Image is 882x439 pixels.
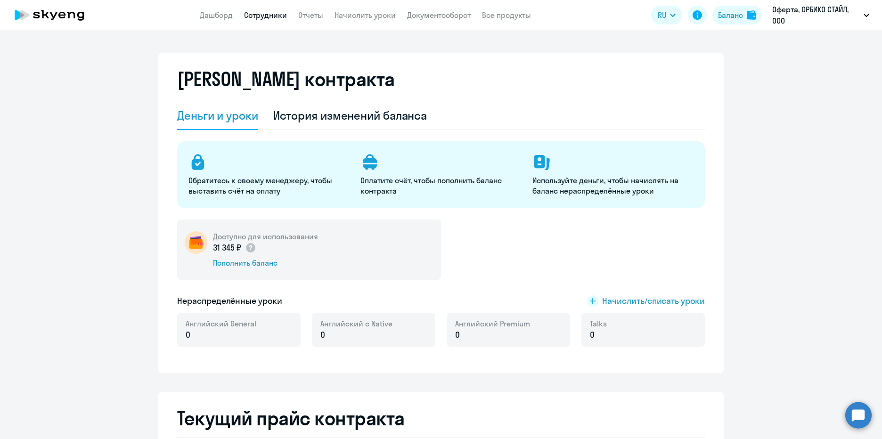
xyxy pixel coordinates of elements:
[772,4,860,26] p: Оферта, ОРБИКО СТАЙЛ, ООО
[213,231,318,242] h5: Доступно для использования
[177,407,705,430] h2: Текущий прайс контракта
[718,9,743,21] div: Баланс
[320,329,325,341] span: 0
[590,329,595,341] span: 0
[177,68,395,90] h2: [PERSON_NAME] контракта
[407,10,471,20] a: Документооборот
[602,295,705,307] span: Начислить/списать уроки
[455,329,460,341] span: 0
[532,175,693,196] p: Используйте деньги, чтобы начислять на баланс нераспределённые уроки
[273,108,427,123] div: История изменений баланса
[747,10,756,20] img: balance
[185,231,207,254] img: wallet-circle.png
[177,295,282,307] h5: Нераспределённые уроки
[213,242,256,254] p: 31 345 ₽
[651,6,682,24] button: RU
[188,175,349,196] p: Обратитесь к своему менеджеру, чтобы выставить счёт на оплату
[455,318,530,329] span: Английский Premium
[186,318,256,329] span: Английский General
[200,10,233,20] a: Дашборд
[213,258,318,268] div: Пополнить баланс
[298,10,323,20] a: Отчеты
[360,175,521,196] p: Оплатите счёт, чтобы пополнить баланс контракта
[712,6,762,24] button: Балансbalance
[482,10,531,20] a: Все продукты
[590,318,607,329] span: Talks
[320,318,392,329] span: Английский с Native
[177,108,258,123] div: Деньги и уроки
[768,4,874,26] button: Оферта, ОРБИКО СТАЙЛ, ООО
[244,10,287,20] a: Сотрудники
[186,329,190,341] span: 0
[658,9,666,21] span: RU
[335,10,396,20] a: Начислить уроки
